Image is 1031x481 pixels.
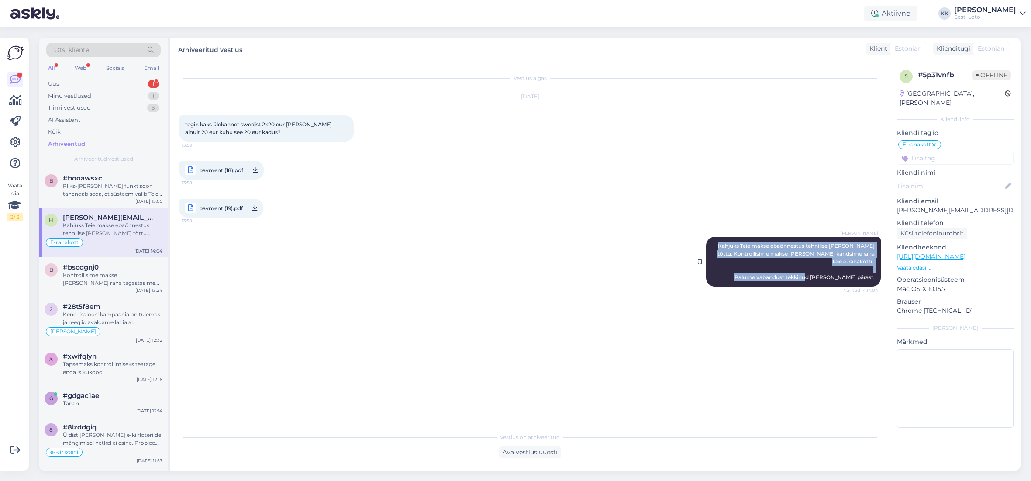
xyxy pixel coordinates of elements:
span: 13:59 [182,177,214,188]
input: Lisa nimi [897,181,1003,191]
p: Vaata edasi ... [897,264,1014,272]
div: Üldist [PERSON_NAME] e-kiirloteriide mängimisel hetkel ei esine. Probleemi lahendamiseks soovitam... [63,431,162,447]
span: 2 [50,306,53,312]
span: Estonian [895,44,921,53]
div: [DATE] 12:18 [137,376,162,383]
div: Vestlus algas [179,74,881,82]
div: 1 [148,80,159,88]
p: Chrome [TECHNICAL_ID] [897,306,1014,315]
span: Nähtud ✓ 14:04 [843,287,878,294]
div: KK [938,7,951,20]
span: Kahjuks Teie makse ebaõnnestus tehnilise [PERSON_NAME] tõttu. Kontrollisime makse [PERSON_NAME] k... [717,242,876,280]
span: b [49,266,53,273]
span: 13:59 [182,215,214,226]
span: #28t5f8em [63,303,100,311]
span: e-kiirloterii [50,450,78,455]
p: Operatsioonisüsteem [897,275,1014,284]
div: Email [142,62,161,74]
a: payment (19).pdf13:59 [179,199,263,218]
div: Eesti Loto [954,14,1016,21]
span: #xwifqlyn [63,353,97,360]
div: Keno lisaloosi kampaania on tulemas ja reeglid avaldame lähiajal. [63,311,162,326]
span: 5 [905,73,908,80]
input: Lisa tag [897,152,1014,165]
p: Märkmed [897,337,1014,346]
img: Askly Logo [7,45,24,61]
span: h [49,217,53,223]
div: [DATE] 15:05 [135,198,162,204]
p: [PERSON_NAME][EMAIL_ADDRESS][DOMAIN_NAME] [897,206,1014,215]
div: [DATE] [179,93,881,100]
span: #bscdgnj0 [63,263,99,271]
div: [DATE] 12:32 [136,337,162,343]
div: [DATE] 11:57 [137,457,162,464]
span: 8 [49,426,53,433]
div: Klient [866,44,887,53]
div: Küsi telefoninumbrit [897,228,967,239]
div: [DATE] 12:14 [136,408,162,414]
span: payment (19).pdf [199,203,243,214]
span: #booawsxc [63,174,102,182]
span: b [49,177,53,184]
span: Offline [972,70,1011,80]
span: #8lzddgiq [63,423,97,431]
span: Vestlus on arhiveeritud [500,433,560,441]
div: Uus [48,80,59,88]
div: AI Assistent [48,116,80,125]
span: E-rahakott [903,142,931,147]
span: E-rahakott [50,240,79,245]
p: Klienditeekond [897,243,1014,252]
span: Estonian [978,44,1004,53]
div: Vaata siia [7,182,23,221]
div: Minu vestlused [48,92,91,100]
div: Arhiveeritud [48,140,85,149]
a: payment (18).pdf13:59 [179,161,264,180]
span: x [49,356,53,362]
div: Kõik [48,128,61,136]
div: Tiimi vestlused [48,104,91,112]
p: Kliendi nimi [897,168,1014,177]
span: hammel.brain@gmail.com [63,214,154,221]
div: Web [73,62,88,74]
div: Kontrollisime makse [PERSON_NAME] raha tagastasime [PERSON_NAME] e-rahakotti. Palume vabandust te... [63,271,162,287]
div: Socials [104,62,126,74]
span: [PERSON_NAME] [841,230,878,236]
div: Ava vestlus uuesti [499,446,561,458]
div: Täpsemaks kontrollimiseks teatage enda isikukood. [63,360,162,376]
div: Pliks-[PERSON_NAME] funktisoon tähendab seda, et süsteem valib Teie eest numbrid ise. [63,182,162,198]
p: Mac OS X 10.15.7 [897,284,1014,294]
div: Tänan [63,400,162,408]
a: [URL][DOMAIN_NAME] [897,253,965,260]
span: Arhiveeritud vestlused [74,155,133,163]
div: [PERSON_NAME] [897,324,1014,332]
p: Brauser [897,297,1014,306]
div: Kahjuks Teie makse ebaõnnestus tehnilise [PERSON_NAME] tõttu. Kontrollisime makse [PERSON_NAME] k... [63,221,162,237]
div: All [46,62,56,74]
a: [PERSON_NAME]Eesti Loto [954,7,1026,21]
p: Kliendi tag'id [897,128,1014,138]
div: [PERSON_NAME] [954,7,1016,14]
div: Kliendi info [897,115,1014,123]
span: #gdgac1ae [63,392,99,400]
span: g [49,395,53,401]
div: Klienditugi [933,44,970,53]
span: payment (18).pdf [199,165,243,176]
span: Otsi kliente [54,45,89,55]
div: [GEOGRAPHIC_DATA], [PERSON_NAME] [900,89,1005,107]
div: 1 [148,92,159,100]
div: [DATE] 13:24 [135,287,162,294]
div: # 5p31vnfb [918,70,972,80]
span: 13:59 [182,142,214,149]
label: Arhiveeritud vestlus [178,43,242,55]
div: Aktiivne [864,6,917,21]
div: 2 / 3 [7,213,23,221]
div: 5 [147,104,159,112]
span: [PERSON_NAME] [50,329,96,334]
div: [DATE] 14:04 [134,248,162,254]
p: Kliendi email [897,197,1014,206]
p: Kliendi telefon [897,218,1014,228]
span: tegin kaks ülekannet swedist 2x20 eur [PERSON_NAME] ainult 20 eur kuhu see 20 eur kadus? [185,121,333,135]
